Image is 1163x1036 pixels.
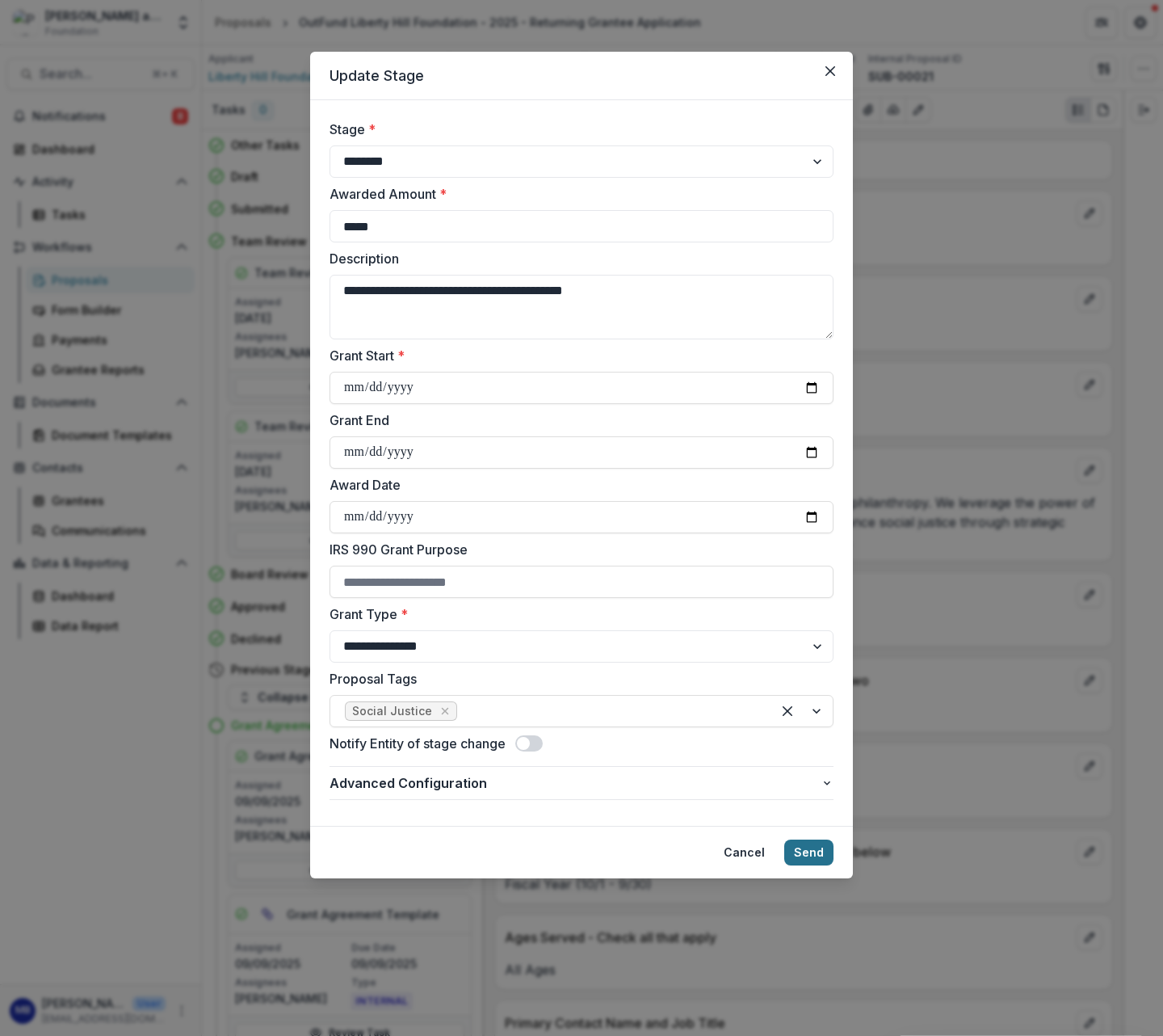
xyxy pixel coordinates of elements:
[330,540,824,559] label: IRS 990 Grant Purpose
[784,840,833,865] button: Send
[310,52,853,100] header: Update Stage
[330,767,833,799] button: Advanced Configuration
[330,773,821,793] span: Advanced Configuration
[330,411,824,430] label: Grant End
[330,669,824,689] label: Proposal Tags
[330,604,824,624] label: Grant Type
[330,346,824,365] label: Grant Start
[330,475,824,495] label: Award Date
[817,58,843,84] button: Close
[330,249,824,268] label: Description
[330,734,506,753] label: Notify Entity of stage change
[437,703,453,719] div: Remove Social Justice
[775,698,800,724] div: Clear selected options
[714,840,775,865] button: Cancel
[352,705,432,718] span: Social Justice
[330,120,824,139] label: Stage
[330,184,824,204] label: Awarded Amount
